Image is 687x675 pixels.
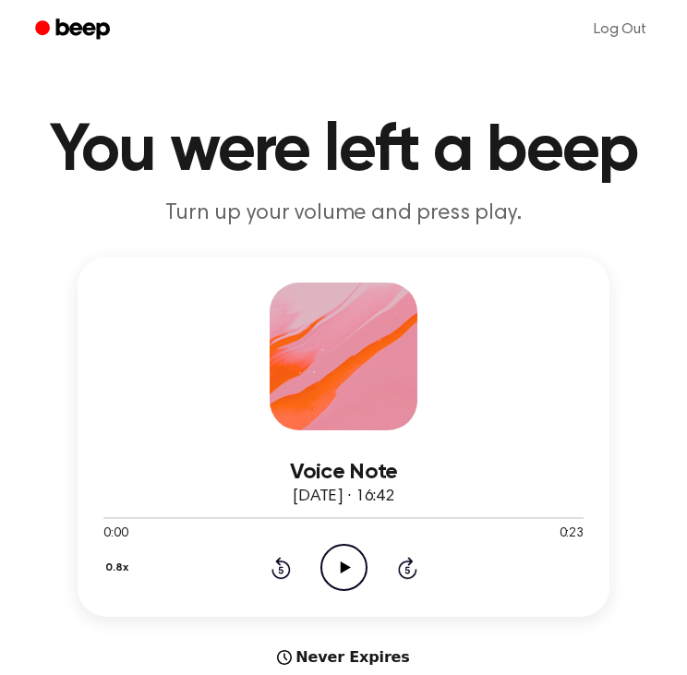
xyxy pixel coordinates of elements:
span: 0:23 [560,524,584,544]
a: Beep [22,12,127,48]
a: Log Out [575,7,665,52]
span: 0:00 [103,524,127,544]
span: [DATE] · 16:42 [293,488,394,505]
h1: You were left a beep [22,118,665,185]
div: Never Expires [78,646,609,669]
h3: Voice Note [103,460,584,485]
p: Turn up your volume and press play. [22,199,665,227]
button: 0.8x [103,552,135,584]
